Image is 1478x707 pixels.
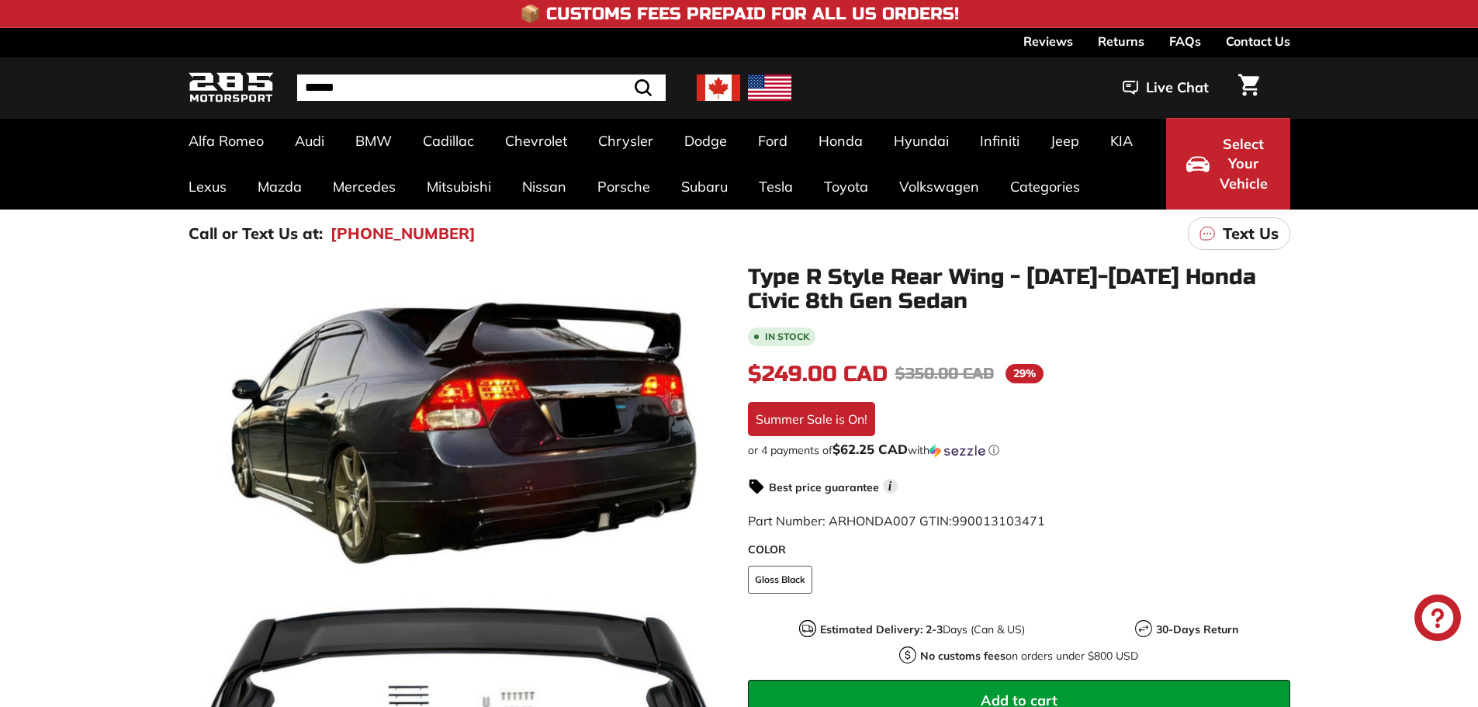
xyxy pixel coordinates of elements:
a: Hyundai [878,118,964,164]
a: Chevrolet [490,118,583,164]
button: Select Your Vehicle [1166,118,1290,210]
a: Tesla [743,164,808,210]
h1: Type R Style Rear Wing - [DATE]-[DATE] Honda Civic 8th Gen Sedan [748,265,1290,314]
a: Mercedes [317,164,411,210]
a: Returns [1098,28,1144,54]
a: Volkswagen [884,164,995,210]
strong: No customs fees [920,649,1006,663]
h4: 📦 Customs Fees Prepaid for All US Orders! [520,5,959,23]
span: 29% [1006,364,1044,383]
div: or 4 payments of$62.25 CADwithSezzle Click to learn more about Sezzle [748,442,1290,458]
a: KIA [1095,118,1148,164]
p: Days (Can & US) [820,622,1025,638]
b: In stock [765,332,809,341]
img: Sezzle [929,444,985,458]
a: Mitsubishi [411,164,507,210]
a: Jeep [1035,118,1095,164]
strong: Best price guarantee [769,480,879,494]
a: Mazda [242,164,317,210]
p: on orders under $800 USD [920,648,1138,664]
a: Porsche [582,164,666,210]
label: COLOR [748,542,1290,558]
span: Part Number: ARHONDA007 GTIN: [748,513,1045,529]
span: $249.00 CAD [748,361,888,387]
a: Lexus [173,164,242,210]
span: $350.00 CAD [895,364,994,383]
a: Nissan [507,164,582,210]
a: Ford [742,118,803,164]
a: Cadillac [407,118,490,164]
button: Live Chat [1102,68,1229,107]
p: Text Us [1223,222,1279,245]
a: Categories [995,164,1096,210]
span: i [883,479,898,494]
a: Audi [279,118,340,164]
a: BMW [340,118,407,164]
a: Dodge [669,118,742,164]
img: Logo_285_Motorsport_areodynamics_components [189,70,274,106]
a: Honda [803,118,878,164]
a: Infiniti [964,118,1035,164]
div: Summer Sale is On! [748,402,875,436]
a: Toyota [808,164,884,210]
p: Call or Text Us at: [189,222,323,245]
span: 990013103471 [952,513,1045,529]
a: Text Us [1188,217,1290,250]
span: $62.25 CAD [832,441,908,457]
a: Alfa Romeo [173,118,279,164]
a: Contact Us [1226,28,1290,54]
strong: Estimated Delivery: 2-3 [820,622,943,636]
div: or 4 payments of with [748,442,1290,458]
span: Select Your Vehicle [1217,134,1270,194]
span: Live Chat [1146,78,1209,98]
a: [PHONE_NUMBER] [331,222,476,245]
input: Search [297,75,666,101]
inbox-online-store-chat: Shopify online store chat [1410,594,1466,645]
a: Subaru [666,164,743,210]
a: Chrysler [583,118,669,164]
a: Cart [1229,61,1269,114]
strong: 30-Days Return [1156,622,1238,636]
a: Reviews [1023,28,1073,54]
a: FAQs [1169,28,1201,54]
